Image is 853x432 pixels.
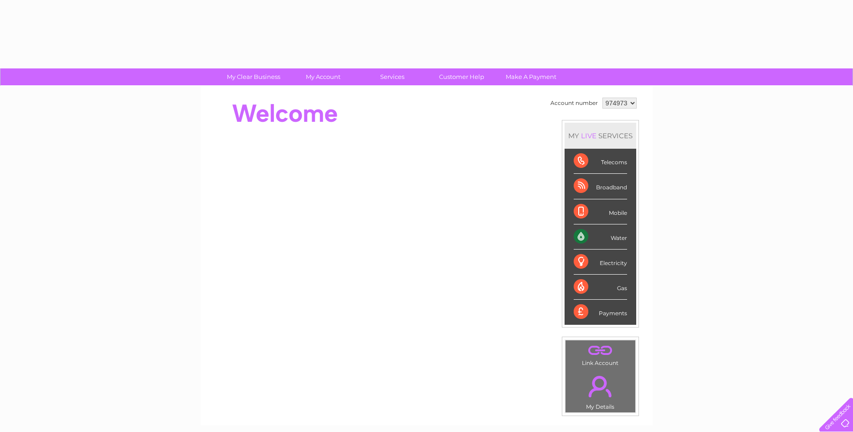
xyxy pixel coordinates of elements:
[355,68,430,85] a: Services
[574,250,627,275] div: Electricity
[285,68,361,85] a: My Account
[216,68,291,85] a: My Clear Business
[574,224,627,250] div: Water
[565,368,636,413] td: My Details
[574,300,627,324] div: Payments
[565,340,636,369] td: Link Account
[424,68,499,85] a: Customer Help
[574,275,627,300] div: Gas
[568,343,633,359] a: .
[574,149,627,174] div: Telecoms
[574,199,627,224] div: Mobile
[565,123,636,149] div: MY SERVICES
[548,95,600,111] td: Account number
[574,174,627,199] div: Broadband
[579,131,598,140] div: LIVE
[568,370,633,402] a: .
[493,68,569,85] a: Make A Payment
